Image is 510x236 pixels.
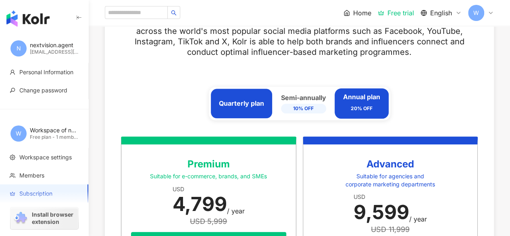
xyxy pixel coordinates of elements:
[32,211,76,226] span: Install browser extension
[30,49,78,56] div: [EMAIL_ADDRESS][DOMAIN_NAME]
[171,10,177,16] span: search
[6,10,50,27] img: logo
[313,157,468,171] div: Advanced
[173,185,245,193] div: USD
[13,212,28,225] img: chrome extension
[354,193,427,201] div: USD
[19,86,67,94] span: Change password
[473,8,479,17] span: W
[173,193,227,215] div: 4,799
[19,190,52,198] span: Subscription
[10,207,78,229] a: chrome extensionInstall browser extension
[346,173,435,188] span: Suitable for agencies and corporate marketing departments
[353,8,371,17] span: Home
[343,103,380,114] div: 20% OFF
[30,126,78,134] div: Workspace of nextvision.agent
[10,69,15,75] span: user
[173,217,245,226] div: USD 5,999
[10,88,15,93] span: key
[227,207,245,215] div: / year
[19,68,73,76] span: Personal Information
[16,129,21,138] span: W
[343,8,371,17] a: Home
[281,104,326,113] div: 10% OFF
[343,92,380,114] div: Annual plan
[30,41,78,49] div: nextvision.agent
[19,153,72,161] span: Workspace settings
[150,173,267,180] span: Suitable for e-commerce, brands, and SMEs
[354,201,409,223] div: 9,599
[219,99,264,108] div: Quarterly plan
[430,8,452,17] span: English
[409,215,427,223] div: / year
[281,93,326,113] div: Semi-annually
[17,44,21,53] span: N
[131,157,286,171] div: Premium
[354,225,427,234] div: USD 11,999
[378,9,414,17] a: Free trial
[30,134,78,141] div: Free plan - 1 member(s)
[19,171,44,180] span: Members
